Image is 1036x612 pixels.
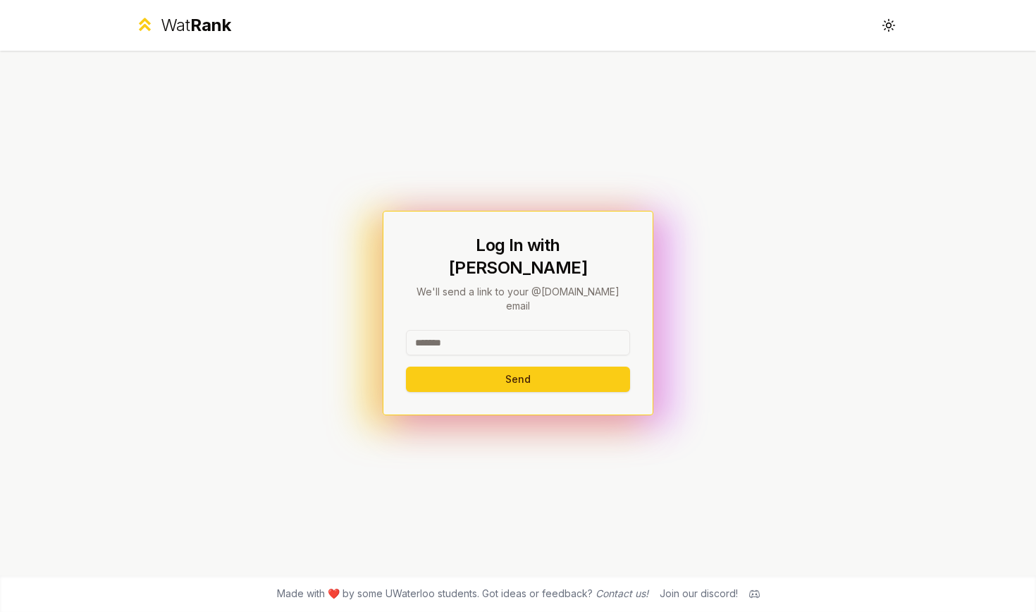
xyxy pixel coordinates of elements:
[277,587,648,601] span: Made with ❤️ by some UWaterloo students. Got ideas or feedback?
[406,234,630,279] h1: Log In with [PERSON_NAME]
[596,587,648,599] a: Contact us!
[135,14,231,37] a: WatRank
[406,285,630,313] p: We'll send a link to your @[DOMAIN_NAME] email
[161,14,231,37] div: Wat
[660,587,738,601] div: Join our discord!
[190,15,231,35] span: Rank
[406,367,630,392] button: Send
